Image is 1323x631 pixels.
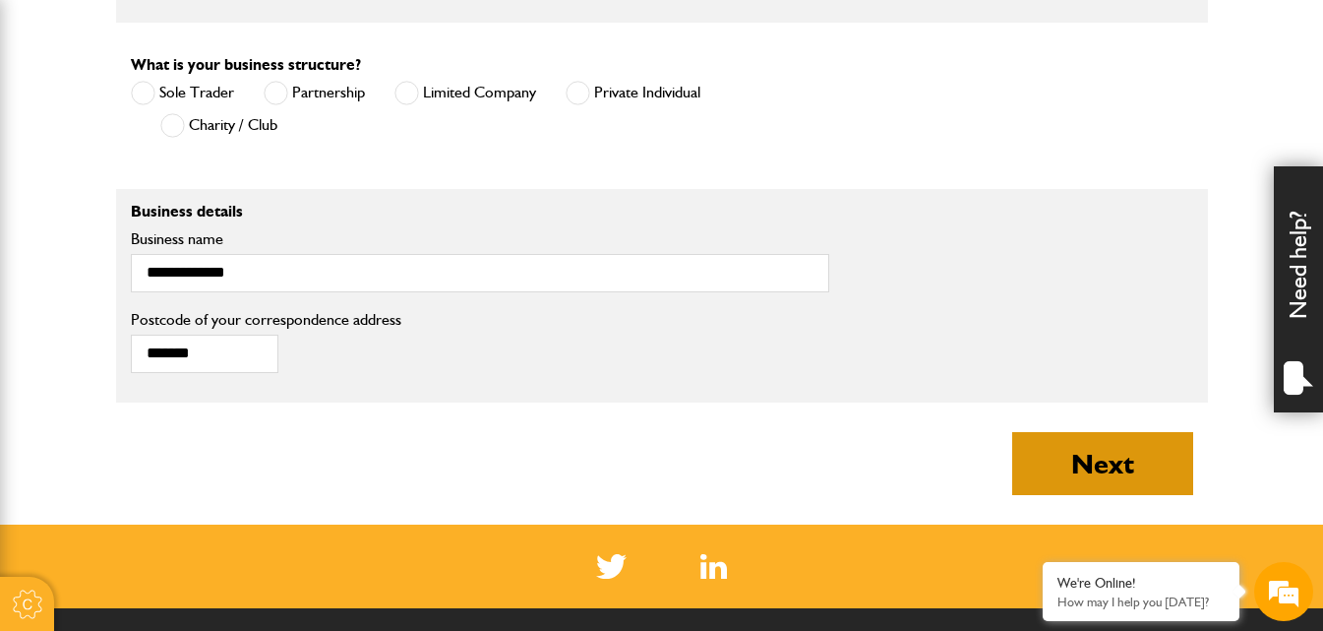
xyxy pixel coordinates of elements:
[131,312,829,328] label: Postcode of your correspondence address
[1057,595,1225,609] p: How may I help you today?
[131,231,829,247] label: Business name
[700,554,727,579] a: LinkedIn
[596,554,627,579] img: Twitter
[1057,575,1225,592] div: We're Online!
[131,57,361,73] label: What is your business structure?
[26,182,359,225] input: Enter your last name
[566,81,700,105] label: Private Individual
[26,240,359,284] input: Enter your email address
[33,109,83,137] img: d_20077148190_company_1631870298795_20077148190
[131,81,234,105] label: Sole Trader
[26,298,359,342] input: Enter your phone number
[1012,432,1193,495] button: Next
[160,113,277,138] label: Charity / Club
[26,356,359,473] textarea: Type your message and hit 'Enter'
[323,10,370,57] div: Minimize live chat window
[700,554,727,579] img: Linked In
[264,81,365,105] label: Partnership
[268,490,357,517] em: Start Chat
[1274,166,1323,412] div: Need help?
[394,81,536,105] label: Limited Company
[102,110,331,136] div: Chat with us now
[131,204,829,220] p: Business details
